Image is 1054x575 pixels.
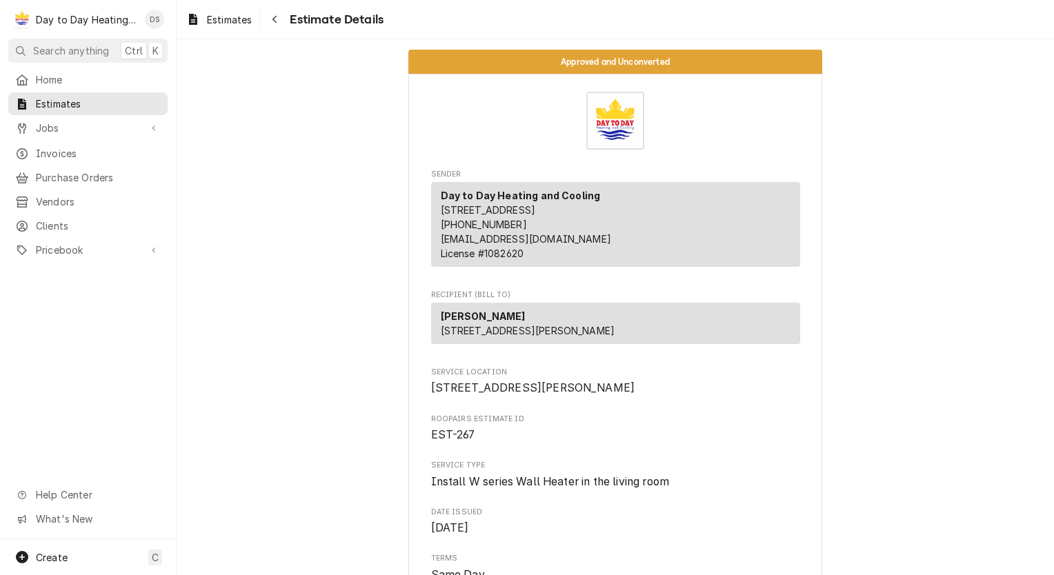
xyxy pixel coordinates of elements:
span: What's New [36,512,159,526]
span: Approved and Unconverted [561,57,670,66]
div: Day to Day Heating and Cooling [36,12,137,27]
img: Logo [586,92,644,150]
div: Recipient (Bill To) [431,303,800,344]
span: Estimates [207,12,252,27]
span: Sender [431,169,800,180]
a: Invoices [8,142,168,165]
button: Search anythingCtrlK [8,39,168,63]
span: Vendors [36,194,161,209]
span: Estimate Details [286,10,384,29]
span: License # 1082620 [441,248,524,259]
div: Service Location [431,367,800,396]
div: Service Type [431,460,800,490]
div: Roopairs Estimate ID [431,414,800,443]
a: Go to What's New [8,507,168,530]
span: Roopairs Estimate ID [431,427,800,443]
a: Go to Help Center [8,483,168,506]
span: Purchase Orders [36,170,161,185]
span: [STREET_ADDRESS][PERSON_NAME] [441,325,615,336]
span: C [152,550,159,565]
div: Day to Day Heating and Cooling's Avatar [12,10,32,29]
strong: [PERSON_NAME] [441,310,526,322]
span: Service Location [431,380,800,396]
div: Date Issued [431,507,800,536]
span: Jobs [36,121,140,135]
div: Estimate Recipient [431,290,800,350]
div: Sender [431,182,800,267]
a: [EMAIL_ADDRESS][DOMAIN_NAME] [441,233,611,245]
a: Estimates [181,8,257,31]
span: Ctrl [125,43,143,58]
div: Status [408,50,822,74]
span: [STREET_ADDRESS][PERSON_NAME] [431,381,635,394]
div: D [12,10,32,29]
span: Estimates [36,97,161,111]
span: EST-267 [431,428,475,441]
span: Recipient (Bill To) [431,290,800,301]
div: DS [145,10,164,29]
span: Service Location [431,367,800,378]
a: Vendors [8,190,168,213]
a: Go to Jobs [8,117,168,139]
div: Sender [431,182,800,272]
span: Service Type [431,460,800,471]
a: Go to Pricebook [8,239,168,261]
span: [STREET_ADDRESS] [441,204,536,216]
a: Purchase Orders [8,166,168,189]
span: [DATE] [431,521,469,534]
div: Estimate Sender [431,169,800,273]
span: Roopairs Estimate ID [431,414,800,425]
span: Install W series Wall Heater in the living room [431,475,670,488]
span: Clients [36,219,161,233]
a: Clients [8,214,168,237]
span: Invoices [36,146,161,161]
span: Search anything [33,43,109,58]
button: Navigate back [263,8,286,30]
span: Service Type [431,474,800,490]
span: Terms [431,553,800,564]
span: Pricebook [36,243,140,257]
strong: Day to Day Heating and Cooling [441,190,601,201]
span: Create [36,552,68,563]
a: Estimates [8,92,168,115]
span: Date Issued [431,507,800,518]
span: Help Center [36,487,159,502]
div: Recipient (Bill To) [431,303,800,350]
a: [PHONE_NUMBER] [441,219,527,230]
a: Home [8,68,168,91]
div: David Silvestre's Avatar [145,10,164,29]
span: Date Issued [431,520,800,536]
span: K [152,43,159,58]
span: Home [36,72,161,87]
